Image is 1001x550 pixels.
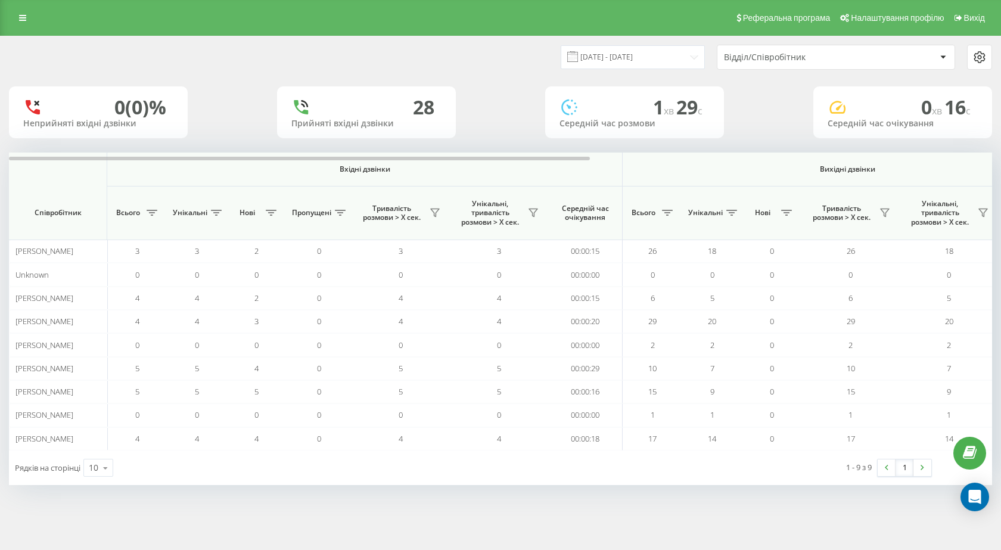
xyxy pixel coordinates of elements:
span: 14 [945,433,953,444]
span: [PERSON_NAME] [15,316,73,327]
span: 5 [135,363,139,374]
span: 0 [317,340,321,350]
span: 0 [195,340,199,350]
span: Нові [748,208,778,217]
span: Унікальні [688,208,723,217]
span: 29 [676,94,702,120]
span: 0 [317,293,321,303]
span: 9 [947,386,951,397]
span: 17 [648,433,657,444]
span: 0 [497,409,501,420]
span: 0 [947,269,951,280]
span: 6 [651,293,655,303]
div: Середній час розмови [559,119,710,129]
span: 2 [710,340,714,350]
span: 4 [399,293,403,303]
div: 28 [413,96,434,119]
td: 00:00:15 [548,240,623,263]
div: Середній час очікування [828,119,978,129]
span: 0 [770,269,774,280]
span: 0 [135,269,139,280]
span: [PERSON_NAME] [15,433,73,444]
span: 15 [648,386,657,397]
span: 0 [710,269,714,280]
span: [PERSON_NAME] [15,340,73,350]
span: 29 [648,316,657,327]
div: 1 - 9 з 9 [846,461,872,473]
td: 00:00:15 [548,287,623,310]
td: 00:00:00 [548,333,623,356]
span: Тривалість розмови > Х сек. [807,204,876,222]
span: Unknown [15,269,49,280]
span: 15 [847,386,855,397]
span: 4 [195,433,199,444]
span: 0 [135,340,139,350]
span: 0 [497,340,501,350]
span: 3 [497,246,501,256]
span: 5 [195,386,199,397]
a: 1 [896,459,913,476]
span: 0 [651,269,655,280]
div: Відділ/Співробітник [724,52,866,63]
span: 0 [317,433,321,444]
td: 00:00:20 [548,310,623,333]
span: 1 [848,409,853,420]
div: 10 [89,462,98,474]
span: 1 [651,409,655,420]
span: 0 [770,316,774,327]
span: 0 [399,340,403,350]
span: 0 [195,269,199,280]
span: 0 [770,433,774,444]
span: 4 [195,316,199,327]
span: 0 [317,269,321,280]
span: Рядків на сторінці [15,462,80,473]
span: 0 [195,409,199,420]
span: 0 [399,269,403,280]
span: 0 [317,409,321,420]
span: Вхідні дзвінки [138,164,591,174]
span: 3 [195,246,199,256]
span: 5 [135,386,139,397]
span: Пропущені [292,208,331,217]
span: 0 [399,409,403,420]
td: 00:00:16 [548,380,623,403]
span: 5 [497,363,501,374]
span: 5 [710,293,714,303]
td: 00:00:00 [548,403,623,427]
span: 4 [497,293,501,303]
span: 5 [947,293,951,303]
span: [PERSON_NAME] [15,246,73,256]
span: Співробітник [19,208,97,217]
span: 0 [848,269,853,280]
span: 3 [135,246,139,256]
span: 5 [399,363,403,374]
span: 5 [399,386,403,397]
div: Неприйняті вхідні дзвінки [23,119,173,129]
span: 4 [399,433,403,444]
span: 0 [317,386,321,397]
div: Прийняті вхідні дзвінки [291,119,442,129]
span: 18 [945,246,953,256]
span: 0 [770,340,774,350]
span: Реферальна програма [743,13,831,23]
span: Тривалість розмови > Х сек. [357,204,426,222]
span: 4 [254,363,259,374]
span: 0 [317,363,321,374]
span: 18 [708,246,716,256]
span: 4 [135,433,139,444]
span: 0 [770,363,774,374]
span: 5 [254,386,259,397]
span: [PERSON_NAME] [15,409,73,420]
span: Унікальні [173,208,207,217]
span: 2 [254,246,259,256]
span: 1 [710,409,714,420]
span: 14 [708,433,716,444]
span: 26 [847,246,855,256]
td: 00:00:00 [548,263,623,286]
span: 7 [710,363,714,374]
span: хв [932,104,944,117]
span: 0 [135,409,139,420]
span: Вихід [964,13,985,23]
span: 0 [921,94,944,120]
span: 2 [651,340,655,350]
